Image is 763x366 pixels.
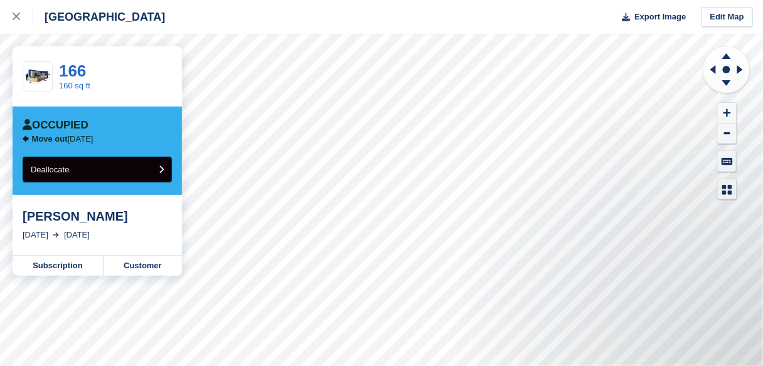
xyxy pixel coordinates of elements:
a: 160 sq ft [59,81,90,90]
button: Keyboard Shortcuts [718,151,737,172]
div: [PERSON_NAME] [23,209,172,224]
a: Customer [104,256,182,276]
p: [DATE] [32,134,93,144]
button: Zoom Out [718,123,737,144]
a: Subscription [13,256,104,276]
button: Deallocate [23,157,172,182]
img: arrow-right-light-icn-cde0832a797a2874e46488d9cf13f60e5c3a73dbe684e267c42b8395dfbc2abf.svg [53,233,59,238]
button: Map Legend [718,179,737,200]
a: 166 [59,61,86,80]
span: Deallocate [31,165,69,174]
span: Move out [32,134,68,144]
a: Edit Map [702,7,753,28]
div: [DATE] [64,229,90,241]
span: Export Image [634,11,686,23]
img: arrow-left-icn-90495f2de72eb5bd0bd1c3c35deca35cc13f817d75bef06ecd7c0b315636ce7e.svg [23,135,29,142]
div: Occupied [23,119,88,132]
img: 20-ft-container.jpg [23,66,52,88]
button: Export Image [615,7,686,28]
div: [DATE] [23,229,48,241]
div: [GEOGRAPHIC_DATA] [33,9,165,24]
button: Zoom In [718,103,737,123]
